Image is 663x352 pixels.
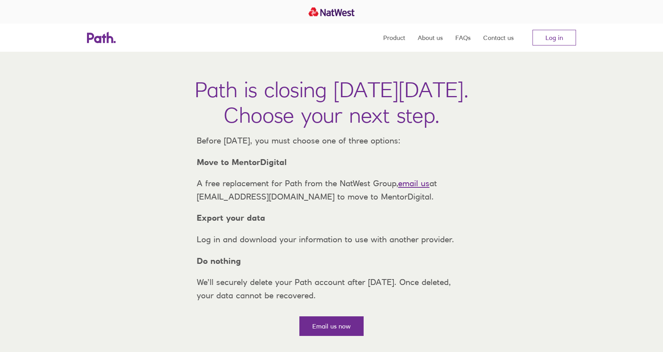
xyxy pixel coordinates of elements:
[195,77,469,128] h1: Path is closing [DATE][DATE]. Choose your next step.
[197,256,241,266] strong: Do nothing
[299,316,364,336] a: Email us now
[418,24,443,52] a: About us
[483,24,514,52] a: Contact us
[455,24,471,52] a: FAQs
[197,157,287,167] strong: Move to MentorDigital
[398,178,429,188] a: email us
[197,213,265,223] strong: Export your data
[190,134,473,147] p: Before [DATE], you must choose one of three options:
[383,24,405,52] a: Product
[190,276,473,302] p: We’ll securely delete your Path account after [DATE]. Once deleted, your data cannot be recovered.
[190,177,473,203] p: A free replacement for Path from the NatWest Group, at [EMAIL_ADDRESS][DOMAIN_NAME] to move to Me...
[190,233,473,246] p: Log in and download your information to use with another provider.
[533,30,576,45] a: Log in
